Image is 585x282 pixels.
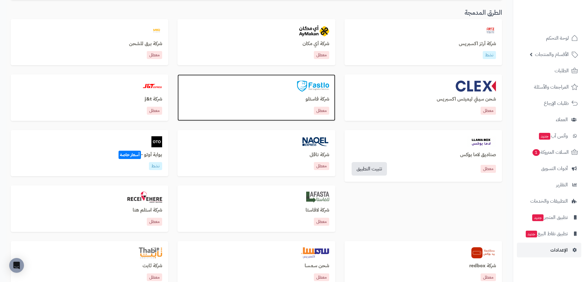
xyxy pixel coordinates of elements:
[11,185,168,232] a: aymakanشركة استلم هنامعطل
[481,273,496,281] p: معطل
[517,63,581,78] a: الطلبات
[532,214,544,221] span: جديد
[147,218,162,226] p: معطل
[517,31,581,46] a: لوحة التحكم
[517,96,581,111] a: طلبات الإرجاع
[517,161,581,176] a: أدوات التسويق
[11,74,168,121] a: jtشركة j&tمعطل
[526,231,537,237] span: جديد
[147,51,162,59] p: معطل
[184,97,329,102] h3: شركة فاستلو
[314,218,329,226] p: معطل
[17,263,162,269] h3: شركة ثابت
[177,74,335,121] a: fastloشركة فاستلومعطل
[351,41,496,47] h3: شركة أرتز اكسبريس
[351,263,496,269] h3: شركة redbox
[184,152,329,158] h3: شركة ناقل
[485,25,496,36] img: artzexpress
[544,99,569,108] span: طلبات الإرجاع
[184,41,329,47] h3: شركة أي مكان
[351,97,496,102] h3: شحن سيتي ليميتس اكسبريس
[352,162,387,176] a: تثبيت التطبيق
[147,273,162,281] p: معطل
[530,197,568,205] span: التطبيقات والخدمات
[9,258,24,273] div: Open Intercom Messenger
[139,247,162,258] img: thabit
[517,210,581,225] a: تطبيق المتجرجديد
[471,247,496,258] img: redbox
[177,19,335,66] a: aymakanشركة أي مكانمعطل
[517,177,581,192] a: التقارير
[184,208,329,213] h3: شركة لافاستا
[538,132,568,140] span: وآتس آب
[481,165,496,173] a: معطل
[556,115,568,124] span: العملاء
[17,152,162,158] h3: بوابة أوتو -
[119,151,141,159] span: أسعار خاصة
[17,97,162,102] h3: شركة j&t
[314,162,329,170] p: معطل
[142,81,162,92] img: jt
[306,192,329,203] img: lafasta
[299,25,329,36] img: aymakan
[302,136,329,147] img: naqel
[17,41,162,47] h3: شركة برق للشحن
[177,185,335,232] a: lafastaشركة لافاستامعطل
[555,66,569,75] span: الطلبات
[517,226,581,241] a: تطبيق نقاط البيعجديد
[517,129,581,143] a: وآتس آبجديد
[535,50,569,59] span: الأقسام والمنتجات
[151,25,162,36] img: barq
[539,133,550,140] span: جديد
[301,247,329,258] img: smsa
[517,243,581,257] a: الإعدادات
[149,162,162,170] p: نشط
[546,34,569,42] span: لوحة التحكم
[517,194,581,209] a: التطبيقات والخدمات
[532,213,568,222] span: تطبيق المتجر
[517,145,581,160] a: السلات المتروكة1
[297,81,329,92] img: fastlo
[550,246,568,254] span: الإعدادات
[177,130,335,177] a: naqelشركة ناقلمعطل
[532,148,569,157] span: السلات المتروكة
[345,74,502,121] a: clexشحن سيتي ليميتس اكسبريسمعطل
[127,192,162,203] img: aymakan
[11,130,168,177] a: otoبوابة أوتو -أسعار خاصةنشط
[483,51,496,59] p: نشط
[534,83,569,91] span: المراجعات والأسئلة
[11,19,168,66] a: barqشركة برق للشحنمعطل
[351,136,496,147] a: llamabox
[345,19,502,66] a: artzexpressشركة أرتز اكسبريسنشط
[481,107,496,115] p: معطل
[151,136,162,147] img: oto
[147,107,162,115] p: معطل
[184,263,329,269] h3: شحن سمسا
[314,107,329,115] p: معطل
[517,112,581,127] a: العملاء
[314,273,329,281] p: معطل
[532,149,540,156] span: 1
[525,229,568,238] span: تطبيق نقاط البيع
[11,9,502,16] h3: الطرق المدمجة
[314,51,329,59] p: معطل
[541,164,568,173] span: أدوات التسويق
[17,208,162,213] h3: شركة استلم هنا
[467,136,496,147] img: llamabox
[543,15,579,28] img: logo-2.png
[556,181,568,189] span: التقارير
[517,80,581,94] a: المراجعات والأسئلة
[351,152,496,158] a: صناديق لاما بوكس
[456,81,496,92] img: clex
